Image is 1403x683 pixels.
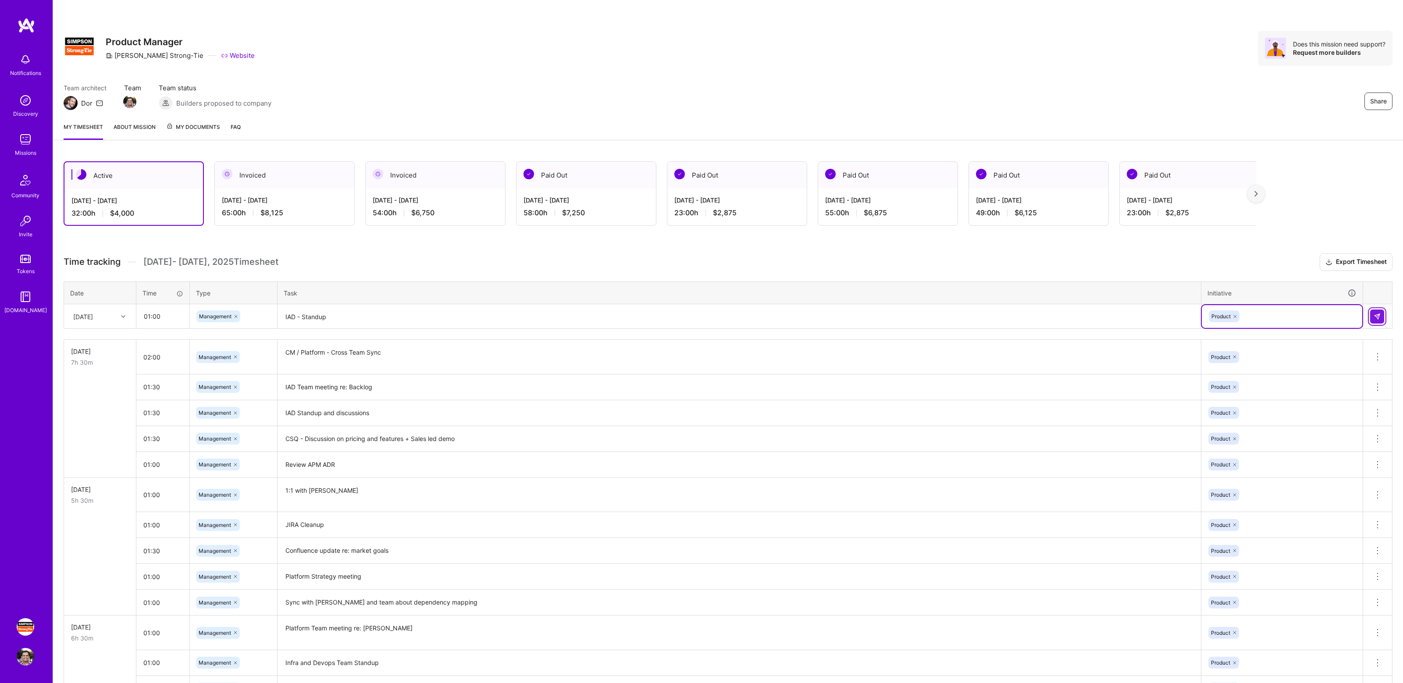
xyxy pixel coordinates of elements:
img: Builders proposed to company [159,96,173,110]
img: Paid Out [523,169,534,179]
span: Management [199,522,231,528]
div: [DATE] - [DATE] [373,196,498,205]
div: [DATE] [71,347,129,356]
img: logo [18,18,35,33]
input: HH:MM [136,513,189,537]
div: [DATE] [71,485,129,494]
span: Team [124,83,141,92]
input: HH:MM [136,427,189,450]
img: Team Architect [64,96,78,110]
div: [DATE] - [DATE] [976,196,1101,205]
input: HH:MM [136,345,189,369]
img: Paid Out [1127,169,1137,179]
textarea: 1:1 with [PERSON_NAME] [278,479,1200,512]
span: $8,125 [260,208,283,217]
img: discovery [17,92,34,109]
div: Paid Out [667,162,807,189]
div: Community [11,191,39,200]
div: Paid Out [516,162,656,189]
input: HH:MM [137,305,189,328]
span: $6,875 [864,208,887,217]
textarea: Infra and Devops Team Standup [278,651,1200,675]
div: [PERSON_NAME] Strong-Tie [106,51,203,60]
div: [DATE] [73,312,93,321]
span: My Documents [166,122,220,132]
div: Paid Out [1120,162,1259,189]
span: Product [1211,313,1231,320]
th: Task [278,281,1201,304]
div: Invite [19,230,32,239]
a: My Documents [166,122,220,140]
span: $2,875 [713,208,737,217]
textarea: Platform Strategy meeting [278,565,1200,589]
a: Simpson Strong-Tie: Product Manager [14,618,36,636]
div: 23:00 h [674,208,800,217]
textarea: IAD - Standup [278,305,1200,328]
span: Product [1211,409,1230,416]
img: teamwork [17,131,34,148]
textarea: JIRA Cleanup [278,513,1200,537]
textarea: Platform Team meeting re: [PERSON_NAME] [278,616,1200,649]
div: Notifications [10,68,41,78]
img: Paid Out [976,169,986,179]
input: HH:MM [136,401,189,424]
span: Product [1211,491,1230,498]
span: Management [199,313,231,320]
textarea: IAD Team meeting re: Backlog [278,375,1200,399]
img: Invoiced [373,169,383,179]
span: $4,000 [110,209,134,218]
span: Management [199,630,231,636]
span: Time tracking [64,256,121,267]
th: Date [64,281,136,304]
i: icon Download [1325,258,1332,267]
input: HH:MM [136,483,189,506]
span: Management [199,599,231,606]
input: HH:MM [136,565,189,588]
div: 65:00 h [222,208,347,217]
img: bell [17,51,34,68]
div: Paid Out [818,162,958,189]
span: $7,250 [562,208,585,217]
span: Product [1211,630,1230,636]
textarea: CSQ - Discussion on pricing and features + Sales led demo [278,427,1200,451]
span: Management [199,573,231,580]
div: 7h 30m [71,358,129,367]
i: icon Chevron [121,314,125,319]
div: [DATE] - [DATE] [222,196,347,205]
div: Invoiced [366,162,505,189]
span: Management [199,409,231,416]
span: Team status [159,83,271,92]
span: [DATE] - [DATE] , 2025 Timesheet [143,256,278,267]
i: icon Mail [96,100,103,107]
img: Team Member Avatar [123,95,136,108]
span: Product [1211,599,1230,606]
div: 55:00 h [825,208,951,217]
div: [DOMAIN_NAME] [4,306,47,315]
img: Company Logo [64,31,95,62]
a: About Mission [114,122,156,140]
span: Product [1211,384,1230,390]
img: Invoiced [222,169,232,179]
input: HH:MM [136,591,189,614]
span: Product [1211,354,1230,360]
div: Tokens [17,267,35,276]
span: Management [199,435,231,442]
img: right [1254,191,1258,197]
img: Paid Out [825,169,836,179]
textarea: CM / Platform - Cross Team Sync [278,341,1200,374]
span: Management [199,659,231,666]
div: Request more builders [1293,48,1385,57]
div: null [1370,309,1385,324]
div: 23:00 h [1127,208,1252,217]
span: Builders proposed to company [176,99,271,108]
img: Invite [17,212,34,230]
span: Product [1211,435,1230,442]
input: HH:MM [136,621,189,644]
div: [DATE] - [DATE] [674,196,800,205]
img: Avatar [1265,38,1286,59]
span: Management [199,354,231,360]
img: Active [76,169,86,180]
div: Does this mission need support? [1293,40,1385,48]
a: FAQ [231,122,241,140]
a: Website [221,51,255,60]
